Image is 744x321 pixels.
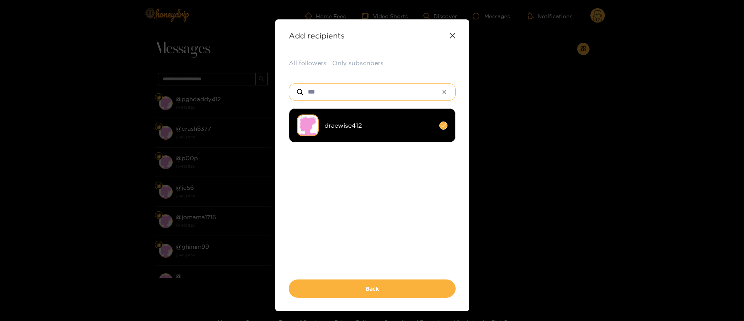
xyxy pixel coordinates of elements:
button: All followers [289,59,326,68]
strong: Add recipients [289,31,345,40]
span: draewise412 [324,121,434,130]
button: Only subscribers [332,59,383,68]
img: no-avatar.png [297,115,319,136]
button: Back [289,279,456,298]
